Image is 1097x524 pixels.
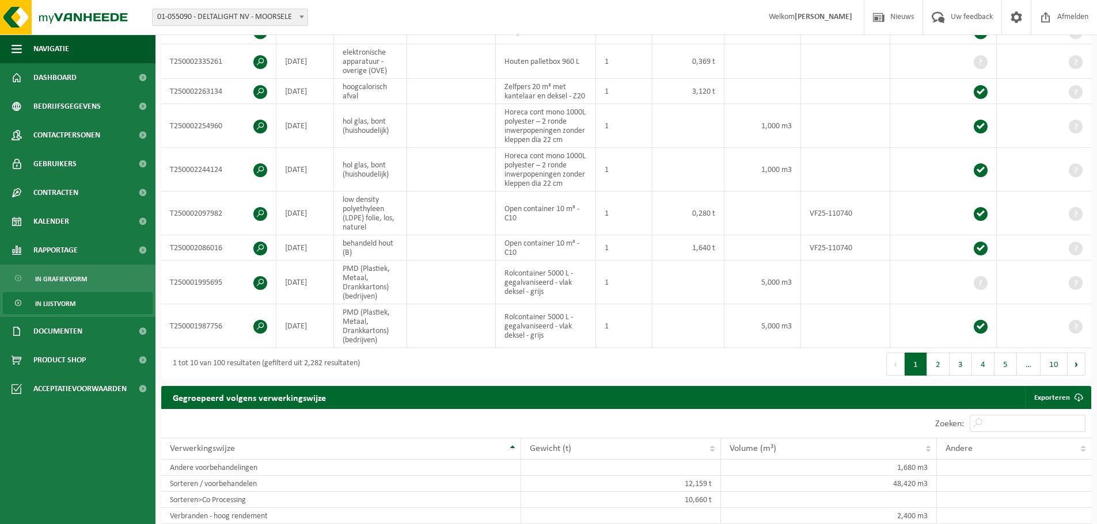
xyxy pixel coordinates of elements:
[33,346,86,374] span: Product Shop
[276,261,334,304] td: [DATE]
[905,353,927,376] button: 1
[724,104,801,148] td: 1,000 m3
[276,235,334,261] td: [DATE]
[801,235,890,261] td: VF25-110740
[334,192,407,235] td: low density polyethyleen (LDPE) folie, los, naturel
[496,192,596,235] td: Open container 10 m³ - C10
[276,79,334,104] td: [DATE]
[276,44,334,79] td: [DATE]
[886,353,905,376] button: Previous
[276,104,334,148] td: [DATE]
[1025,386,1090,409] a: Exporteren
[652,192,724,235] td: 0,280 t
[33,178,78,207] span: Contracten
[33,35,69,63] span: Navigatie
[334,104,407,148] td: hol glas, bont (huishoudelijk)
[33,236,78,265] span: Rapportage
[161,192,276,235] td: T250002097982
[276,304,334,348] td: [DATE]
[161,304,276,348] td: T250001987756
[496,148,596,192] td: Horeca cont mono 1000L polyester – 2 ronde inwerpopeningen zonder kleppen dia 22 cm
[33,317,82,346] span: Documenten
[596,148,652,192] td: 1
[161,235,276,261] td: T250002086016
[530,444,571,453] span: Gewicht (t)
[161,386,337,408] h2: Gegroepeerd volgens verwerkingswijze
[334,261,407,304] td: PMD (Plastiek, Metaal, Drankkartons) (bedrijven)
[950,353,972,376] button: 3
[521,492,721,508] td: 10,660 t
[1017,353,1041,376] span: …
[972,353,994,376] button: 4
[161,79,276,104] td: T250002263134
[153,9,308,25] span: 01-055090 - DELTALIGHT NV - MOORSELE
[935,419,964,429] label: Zoeken:
[721,476,937,492] td: 48,420 m3
[496,235,596,261] td: Open container 10 m³ - C10
[33,63,77,92] span: Dashboard
[33,121,100,150] span: Contactpersonen
[496,261,596,304] td: Rolcontainer 5000 L - gegalvaniseerd - vlak deksel - grijs
[724,304,801,348] td: 5,000 m3
[994,353,1017,376] button: 5
[276,192,334,235] td: [DATE]
[724,261,801,304] td: 5,000 m3
[652,79,724,104] td: 3,120 t
[721,508,937,524] td: 2,400 m3
[334,79,407,104] td: hoogcalorisch afval
[795,13,852,21] strong: [PERSON_NAME]
[152,9,308,26] span: 01-055090 - DELTALIGHT NV - MOORSELE
[33,150,77,178] span: Gebruikers
[161,508,521,524] td: Verbranden - hoog rendement
[161,492,521,508] td: Sorteren>Co Processing
[721,460,937,476] td: 1,680 m3
[596,261,652,304] td: 1
[35,293,75,315] span: In lijstvorm
[724,148,801,192] td: 1,000 m3
[334,235,407,261] td: behandeld hout (B)
[161,104,276,148] td: T250002254960
[161,148,276,192] td: T250002244124
[596,104,652,148] td: 1
[161,476,521,492] td: Sorteren / voorbehandelen
[334,148,407,192] td: hol glas, bont (huishoudelijk)
[1041,353,1068,376] button: 10
[35,268,87,290] span: In grafiekvorm
[652,235,724,261] td: 1,640 t
[170,444,235,453] span: Verwerkingswijze
[730,444,776,453] span: Volume (m³)
[496,104,596,148] td: Horeca cont mono 1000L polyester – 2 ronde inwerpopeningen zonder kleppen dia 22 cm
[334,44,407,79] td: elektronische apparatuur - overige (OVE)
[3,267,153,289] a: In grafiekvorm
[161,44,276,79] td: T250002335261
[334,304,407,348] td: PMD (Plastiek, Metaal, Drankkartons) (bedrijven)
[596,79,652,104] td: 1
[161,460,521,476] td: Andere voorbehandelingen
[33,92,101,121] span: Bedrijfsgegevens
[276,148,334,192] td: [DATE]
[801,192,890,235] td: VF25-110740
[596,304,652,348] td: 1
[3,292,153,314] a: In lijstvorm
[652,44,724,79] td: 0,369 t
[33,207,69,236] span: Kalender
[167,354,360,374] div: 1 tot 10 van 100 resultaten (gefilterd uit 2,282 resultaten)
[1068,353,1085,376] button: Next
[496,44,596,79] td: Houten palletbox 960 L
[496,304,596,348] td: Rolcontainer 5000 L - gegalvaniseerd - vlak deksel - grijs
[521,476,721,492] td: 12,159 t
[596,235,652,261] td: 1
[496,79,596,104] td: Zelfpers 20 m³ met kantelaar en deksel - Z20
[927,353,950,376] button: 2
[161,261,276,304] td: T250001995695
[596,192,652,235] td: 1
[946,444,973,453] span: Andere
[596,44,652,79] td: 1
[33,374,127,403] span: Acceptatievoorwaarden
